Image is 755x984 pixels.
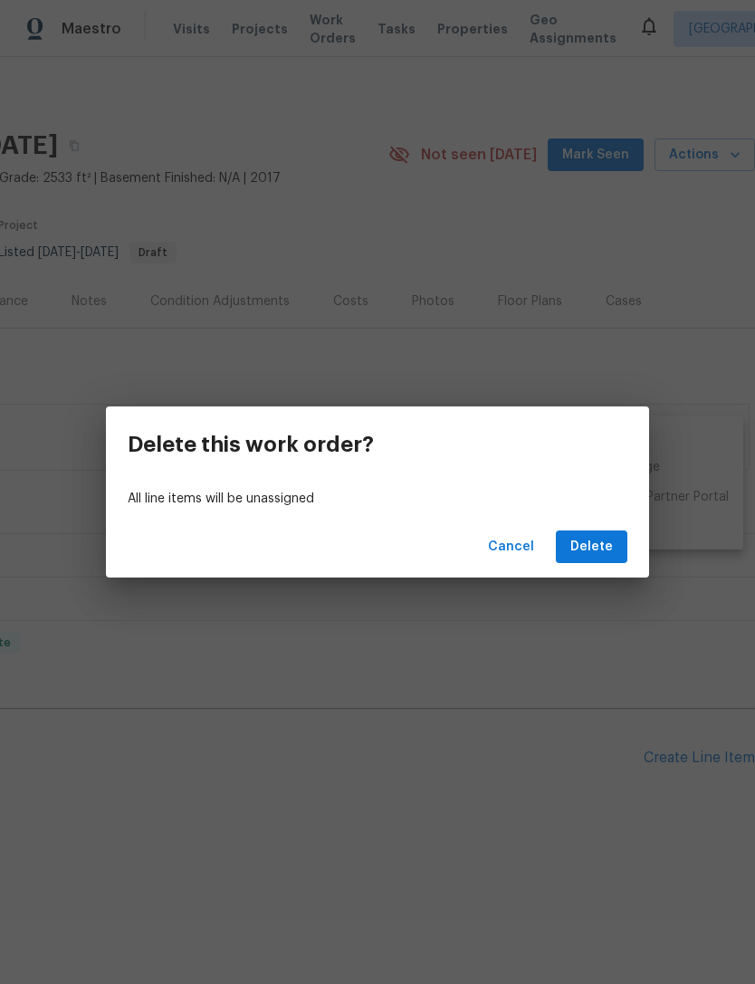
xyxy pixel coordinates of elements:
[556,530,627,564] button: Delete
[488,536,534,559] span: Cancel
[570,536,613,559] span: Delete
[481,530,541,564] button: Cancel
[128,432,374,457] h3: Delete this work order?
[128,490,627,509] p: All line items will be unassigned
